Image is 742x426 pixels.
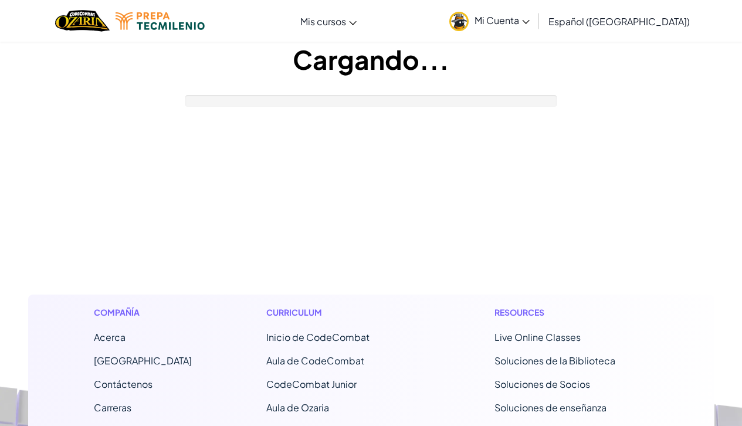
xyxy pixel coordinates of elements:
[94,401,131,414] a: Carreras
[266,306,421,319] h1: Curriculum
[266,331,370,343] span: Inicio de CodeCombat
[443,2,536,39] a: Mi Cuenta
[494,331,581,343] a: Live Online Classes
[494,401,607,414] a: Soluciones de enseñanza
[548,15,690,28] span: Español ([GEOGRAPHIC_DATA])
[94,306,192,319] h1: Compañía
[116,12,205,30] img: Tecmilenio logo
[475,14,530,26] span: Mi Cuenta
[266,354,364,367] a: Aula de CodeCombat
[494,378,590,390] a: Soluciones de Socios
[266,401,329,414] a: Aula de Ozaria
[300,15,346,28] span: Mis cursos
[94,378,153,390] span: Contáctenos
[94,354,192,367] a: [GEOGRAPHIC_DATA]
[494,354,615,367] a: Soluciones de la Biblioteca
[543,5,696,37] a: Español ([GEOGRAPHIC_DATA])
[294,5,362,37] a: Mis cursos
[55,9,110,33] img: Home
[55,9,110,33] a: Ozaria by CodeCombat logo
[494,306,649,319] h1: Resources
[266,378,357,390] a: CodeCombat Junior
[94,331,126,343] a: Acerca
[449,12,469,31] img: avatar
